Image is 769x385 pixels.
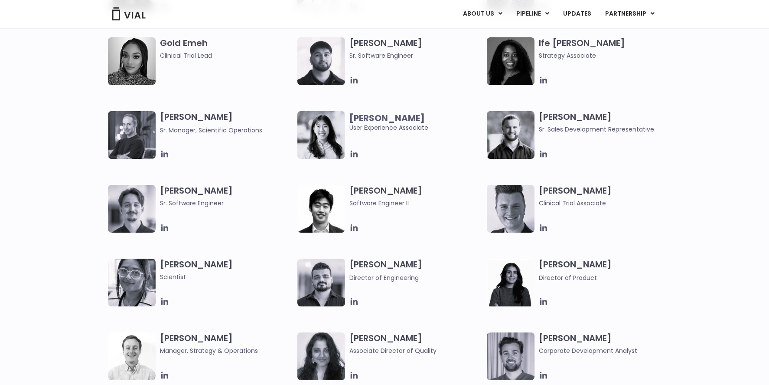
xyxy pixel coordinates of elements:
[160,198,293,208] span: Sr. Software Engineer
[297,185,345,233] img: Jason Zhang
[160,126,262,135] span: Sr. Manager, Scientific Operations
[539,332,672,355] h3: [PERSON_NAME]
[349,332,482,355] h3: [PERSON_NAME]
[539,185,672,208] h3: [PERSON_NAME]
[108,111,156,159] img: Headshot of smiling man named Jared
[297,37,345,85] img: Headshot of smiling of man named Gurman
[487,111,534,159] img: Image of smiling man named Hugo
[349,346,482,355] span: Associate Director of Quality
[108,332,156,380] img: Kyle Mayfield
[160,259,293,282] h3: [PERSON_NAME]
[539,111,672,134] h3: [PERSON_NAME]
[487,259,534,306] img: Smiling woman named Ira
[349,273,419,282] span: Director of Engineering
[487,332,534,380] img: Image of smiling man named Thomas
[297,332,345,380] img: Headshot of smiling woman named Bhavika
[487,185,534,233] img: Headshot of smiling man named Collin
[349,51,482,60] span: Sr. Software Engineer
[160,111,293,135] h3: [PERSON_NAME]
[539,346,672,355] span: Corporate Development Analyst
[539,37,672,60] h3: Ife [PERSON_NAME]
[160,346,293,355] span: Manager, Strategy & Operations
[349,113,482,132] span: User Experience Associate
[160,272,293,282] span: Scientist
[539,51,672,60] span: Strategy Associate
[160,51,293,60] span: Clinical Trial Lead
[456,7,509,21] a: ABOUT USMenu Toggle
[349,259,482,283] h3: [PERSON_NAME]
[297,259,345,306] img: Igor
[349,112,425,124] b: [PERSON_NAME]
[556,7,598,21] a: UPDATES
[598,7,661,21] a: PARTNERSHIPMenu Toggle
[108,37,156,85] img: A woman wearing a leopard print shirt in a black and white photo.
[539,273,597,282] span: Director of Product
[108,185,156,233] img: Fran
[539,259,672,283] h3: [PERSON_NAME]
[487,37,534,85] img: Ife Desamours
[539,125,672,134] span: Sr. Sales Development Representative
[349,185,482,208] h3: [PERSON_NAME]
[160,37,293,60] h3: Gold Emeh
[349,198,482,208] span: Software Engineer II
[111,7,146,20] img: Vial Logo
[509,7,556,21] a: PIPELINEMenu Toggle
[539,198,672,208] span: Clinical Trial Associate
[349,37,482,60] h3: [PERSON_NAME]
[160,185,293,208] h3: [PERSON_NAME]
[160,332,293,355] h3: [PERSON_NAME]
[108,259,156,306] img: Headshot of smiling woman named Anjali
